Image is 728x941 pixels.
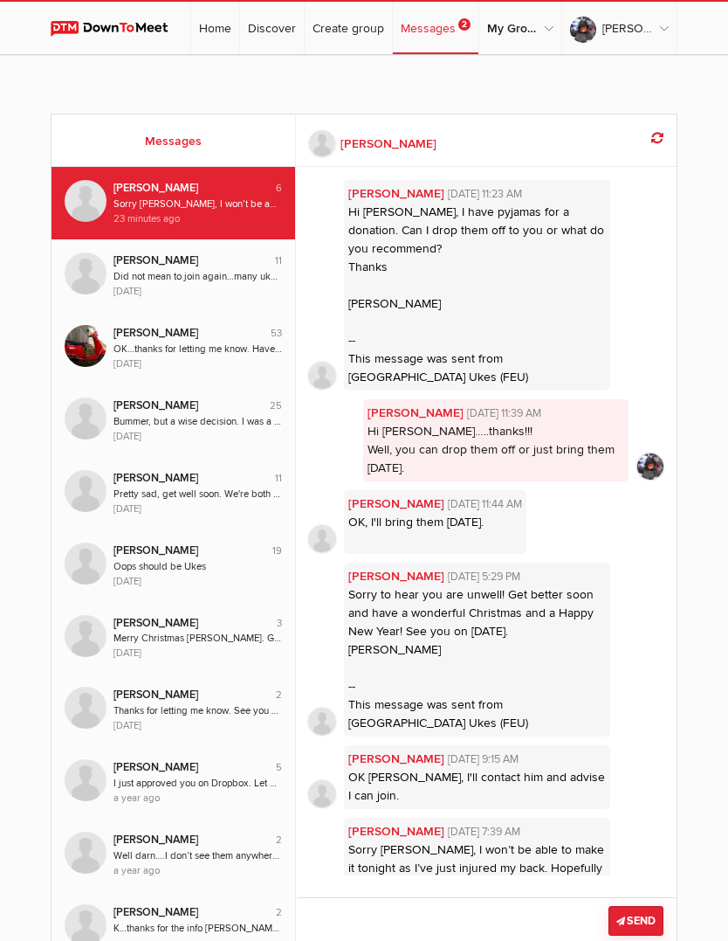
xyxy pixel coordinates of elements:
[65,470,282,516] a: Colin Heydon 11 [PERSON_NAME] Pretty sad, get well soon. We're both ill tooI think I could sing [...
[367,404,625,422] a: [PERSON_NAME][DATE] 11:39 AM
[256,253,282,268] div: 11
[113,356,282,371] div: [DATE]
[444,569,520,585] span: [DATE] 5:29 PM
[65,398,106,439] img: Sandra Heydon
[113,325,256,342] div: [PERSON_NAME]
[113,414,282,429] div: Bummer, but a wise decision. I was a bit concerned as [PERSON_NAME] hates driving even without sn...
[444,186,522,203] span: [DATE] 11:23 AM
[444,751,519,768] span: [DATE] 9:15 AM
[256,905,282,920] div: 2
[113,269,282,284] div: Did not mean to join again…many ukuleles but only 1 me. Sorry about the confusion.
[113,342,282,356] div: OK…thanks for letting me know. Have fun. See you next time.
[348,515,484,529] span: OK, I'll bring them [DATE].
[113,502,282,516] div: [DATE]
[113,631,282,646] div: Merry Christmas [PERSON_NAME]. Get well soon
[562,2,676,54] a: [PERSON_NAME]
[65,615,106,657] img: Pam McDonald
[367,424,615,475] span: Hi [PERSON_NAME]…..thanks!!! Well, you can drop them off or just bring them [DATE].
[65,759,282,806] a: Denise 5 [PERSON_NAME] I just approved you on Dropbox. Let me know what happens now. a year ago
[65,253,282,299] a: Marilyn Hardabura 11 [PERSON_NAME] Did not mean to join again…many ukuleles but only 1 me. Sorry ...
[65,398,282,444] a: Sandra Heydon 25 [PERSON_NAME] Bummer, but a wise decision. I was a bit concerned as [PERSON_NAME...
[65,687,282,733] a: John T 2 [PERSON_NAME] Thanks for letting me know. See you next time. [DATE]
[309,130,663,156] a: [PERSON_NAME]
[256,833,282,848] div: 2
[113,429,282,444] div: [DATE]
[65,180,282,226] a: Brian O’Rawe 6 [PERSON_NAME] Sorry [PERSON_NAME], I won’t be able to make it tonight as I’ve just...
[113,284,282,299] div: [DATE]
[113,398,256,414] div: [PERSON_NAME]
[348,587,594,730] span: Sorry to hear you are unwell! Get better soon and have a wonderful Christmas and a Happy New Year...
[65,325,282,371] a: Brenda M 53 [PERSON_NAME] OK…thanks for letting me know. Have fun. See you next time. [DATE]
[348,567,606,585] a: [PERSON_NAME][DATE] 5:29 PM
[113,703,282,718] div: Thanks for letting me know. See you next time.
[65,543,106,585] img: GillianS
[256,616,282,631] div: 3
[65,470,106,512] img: Colin Heydon
[113,559,282,574] div: Oops should be Ukes
[348,770,605,803] span: OK [PERSON_NAME], I'll contact him and advise I can join.
[637,453,663,480] img: cropped.jpg
[113,197,282,211] div: Sorry [PERSON_NAME], I won’t be able to make it tonight as I’ve just injured my back. Hopefully a...
[348,495,522,513] a: [PERSON_NAME][DATE] 11:44 AM
[113,832,256,848] div: [PERSON_NAME]
[348,204,604,384] span: Hi [PERSON_NAME], I have pyjamas for a donation. Can I drop them off to you or what do you recomm...
[191,2,239,54] a: Home
[65,759,106,801] img: Denise
[113,791,282,806] div: a year ago
[65,687,106,729] img: John T
[393,2,478,54] a: Messages2
[256,326,282,341] div: 53
[65,253,106,294] img: Marilyn Hardabura
[444,824,520,841] span: [DATE] 7:39 AM
[256,688,282,702] div: 2
[464,405,541,422] span: [DATE] 11:39 AM
[113,759,256,776] div: [PERSON_NAME]
[113,615,256,632] div: [PERSON_NAME]
[113,921,282,936] div: K…thanks for the info [PERSON_NAME]!!
[113,863,282,878] div: a year ago
[348,750,606,768] a: [PERSON_NAME][DATE] 9:15 AM
[309,781,335,807] img: profile-user.png
[256,398,282,413] div: 25
[113,487,282,502] div: Pretty sad, get well soon. We're both ill too I think I could sing [PERSON_NAME] Blues Merry Chri...
[65,615,282,661] a: Pam McDonald 3 [PERSON_NAME] Merry Christmas [PERSON_NAME]. Get well soon [DATE]
[65,325,106,367] img: Brenda M
[348,822,606,841] a: [PERSON_NAME][DATE] 7:39 AM
[113,253,256,269] div: [PERSON_NAME]
[113,904,256,921] div: [PERSON_NAME]
[113,574,282,589] div: [DATE]
[113,776,282,791] div: I just approved you on Dropbox. Let me know what happens now.
[305,2,392,54] a: Create group
[65,832,106,874] img: Kent McD
[256,181,282,196] div: 6
[113,543,256,559] div: [PERSON_NAME]
[113,470,256,487] div: [PERSON_NAME]
[309,526,335,552] img: profile-user.png
[444,496,522,513] span: [DATE] 11:44 AM
[240,2,304,54] a: Discover
[309,709,335,735] img: profile-user.png
[113,718,282,733] div: [DATE]
[113,211,282,226] div: 23 minutes ago
[113,687,256,703] div: [PERSON_NAME]
[113,180,256,197] div: [PERSON_NAME]
[113,646,282,661] div: [DATE]
[608,906,663,936] button: Send
[458,18,470,31] span: 2
[113,848,282,863] div: Well darn….I don’t see them anywhere…? Can you upload them to Dropbox? So I can grab them? Or try...
[65,180,106,222] img: Brian O’Rawe
[256,471,282,486] div: 11
[340,135,436,153] b: [PERSON_NAME]
[51,21,184,37] img: DownToMeet
[348,184,606,203] a: [PERSON_NAME][DATE] 11:23 AM
[479,2,561,54] a: My Groups
[348,842,604,912] span: Sorry [PERSON_NAME], I won’t be able to make it tonight as I’ve just injured my back. Hopefully a...
[65,832,282,878] a: Kent McD 2 [PERSON_NAME] Well darn….I don’t see them anywhere…?Can you upload them to Dropbox? So...
[256,543,282,558] div: 19
[309,363,335,389] img: profile-user.png
[65,543,282,589] a: GillianS 19 [PERSON_NAME] Oops should be Ukes [DATE]
[256,760,282,775] div: 5
[65,132,282,150] h2: Messages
